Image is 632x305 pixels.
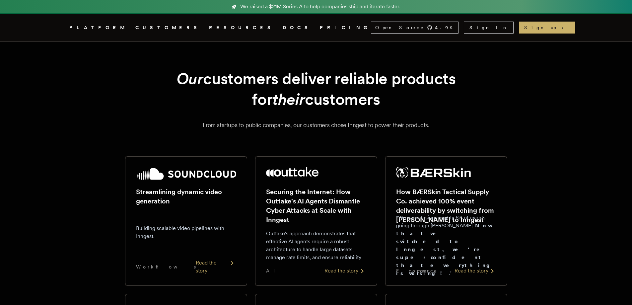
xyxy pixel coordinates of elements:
span: → [559,24,570,31]
span: We raised a $21M Series A to help companies ship and iterate faster. [240,3,400,11]
span: AI [266,267,281,274]
a: Sign up [519,22,575,34]
a: Outtake logoSecuring the Internet: How Outtake's AI Agents Dismantle Cyber Attacks at Scale with ... [255,156,377,286]
button: PLATFORM [69,24,127,32]
h2: How BÆRSkin Tactical Supply Co. achieved 100% event deliverability by switching from [PERSON_NAME... [396,187,496,224]
a: BÆRSkin Tactical Supply Co. logoHow BÆRSkin Tactical Supply Co. achieved 100% event deliverabilit... [385,156,507,286]
button: RESOURCES [209,24,275,32]
img: SoundCloud [136,167,236,181]
span: E-commerce [396,267,437,274]
h2: Streamlining dynamic video generation [136,187,236,206]
p: From startups to public companies, our customers chose Inngest to power their products. [77,120,555,130]
div: Read the story [196,259,236,275]
strong: Now that we switched to Inngest, we're super confident that everything is working! [396,222,495,276]
em: their [272,90,305,109]
span: Workflows [136,264,196,270]
h2: Securing the Internet: How Outtake's AI Agents Dismantle Cyber Attacks at Scale with Inngest [266,187,366,224]
nav: Global [51,14,582,41]
img: BÆRSkin Tactical Supply Co. [396,167,471,178]
h1: customers deliver reliable products for customers [141,68,491,110]
div: Read the story [324,267,366,275]
p: Outtake's approach demonstrates that effective AI agents require a robust architecture to handle ... [266,230,366,262]
a: CUSTOMERS [135,24,201,32]
span: Open Source [375,24,424,31]
p: Building scalable video pipelines with Inngest. [136,224,236,240]
div: Read the story [455,267,496,275]
span: 4.9 K [435,24,457,31]
img: Outtake [266,167,319,177]
a: PRICING [320,24,371,32]
a: SoundCloud logoStreamlining dynamic video generationBuilding scalable video pipelines with Innges... [125,156,247,286]
a: DOCS [283,24,312,32]
a: Sign In [464,22,514,34]
em: Our [176,69,203,88]
p: "We were losing roughly 6% of events going through [PERSON_NAME]. ." [396,214,496,277]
